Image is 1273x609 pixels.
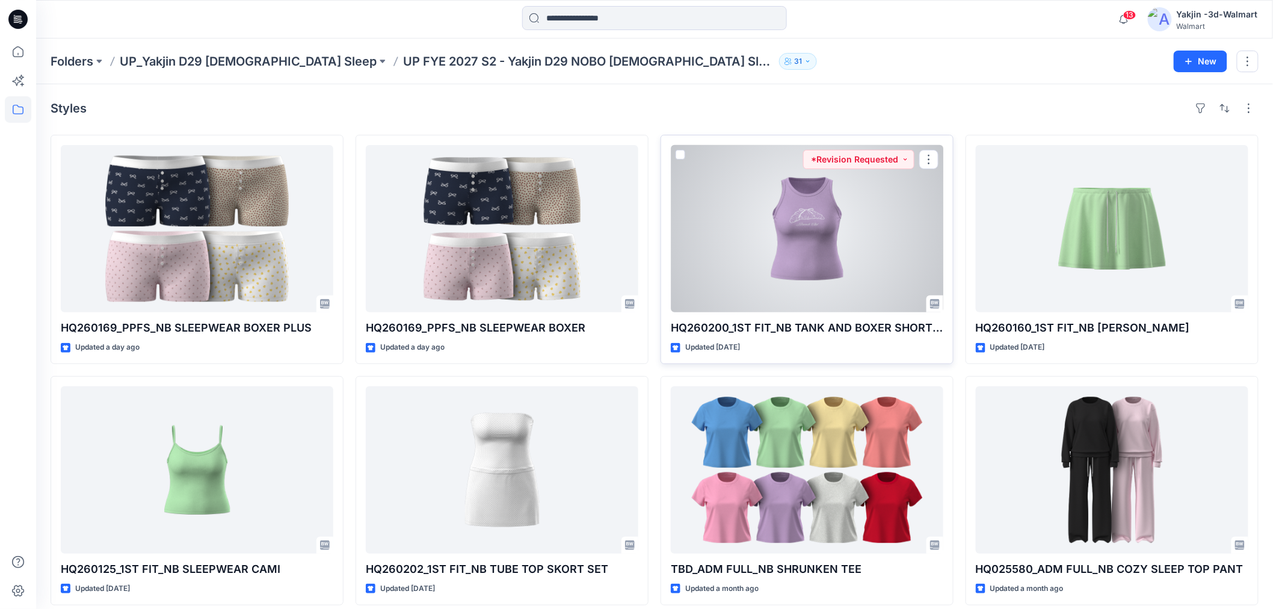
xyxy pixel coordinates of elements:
[1177,7,1258,22] div: Yakjin -3d-Walmart
[403,53,774,70] p: UP FYE 2027 S2 - Yakjin D29 NOBO [DEMOGRAPHIC_DATA] Sleepwear
[1123,10,1136,20] span: 13
[671,320,943,336] p: HQ260200_1ST FIT_NB TANK AND BOXER SHORTS SET_TANK ONLY
[61,386,333,554] a: HQ260125_1ST FIT_NB SLEEPWEAR CAMI
[366,386,638,554] a: HQ260202_1ST FIT_NB TUBE TOP SKORT SET
[779,53,817,70] button: 31
[976,561,1248,578] p: HQ025580_ADM FULL_NB COZY SLEEP TOP PANT
[976,145,1248,312] a: HQ260160_1ST FIT_NB TERRY SKORT
[61,145,333,312] a: HQ260169_PPFS_NB SLEEPWEAR BOXER PLUS
[990,583,1064,595] p: Updated a month ago
[380,583,435,595] p: Updated [DATE]
[75,583,130,595] p: Updated [DATE]
[976,386,1248,554] a: HQ025580_ADM FULL_NB COZY SLEEP TOP PANT
[366,320,638,336] p: HQ260169_PPFS_NB SLEEPWEAR BOXER
[671,386,943,554] a: TBD_ADM FULL_NB SHRUNKEN TEE
[685,341,740,354] p: Updated [DATE]
[976,320,1248,336] p: HQ260160_1ST FIT_NB [PERSON_NAME]
[794,55,802,68] p: 31
[1148,7,1172,31] img: avatar
[51,101,87,116] h4: Styles
[380,341,445,354] p: Updated a day ago
[366,145,638,312] a: HQ260169_PPFS_NB SLEEPWEAR BOXER
[51,53,93,70] a: Folders
[671,145,943,312] a: HQ260200_1ST FIT_NB TANK AND BOXER SHORTS SET_TANK ONLY
[61,320,333,336] p: HQ260169_PPFS_NB SLEEPWEAR BOXER PLUS
[61,561,333,578] p: HQ260125_1ST FIT_NB SLEEPWEAR CAMI
[1174,51,1227,72] button: New
[671,561,943,578] p: TBD_ADM FULL_NB SHRUNKEN TEE
[366,561,638,578] p: HQ260202_1ST FIT_NB TUBE TOP SKORT SET
[685,583,759,595] p: Updated a month ago
[75,341,140,354] p: Updated a day ago
[1177,22,1258,31] div: Walmart
[990,341,1045,354] p: Updated [DATE]
[120,53,377,70] a: UP_Yakjin D29 [DEMOGRAPHIC_DATA] Sleep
